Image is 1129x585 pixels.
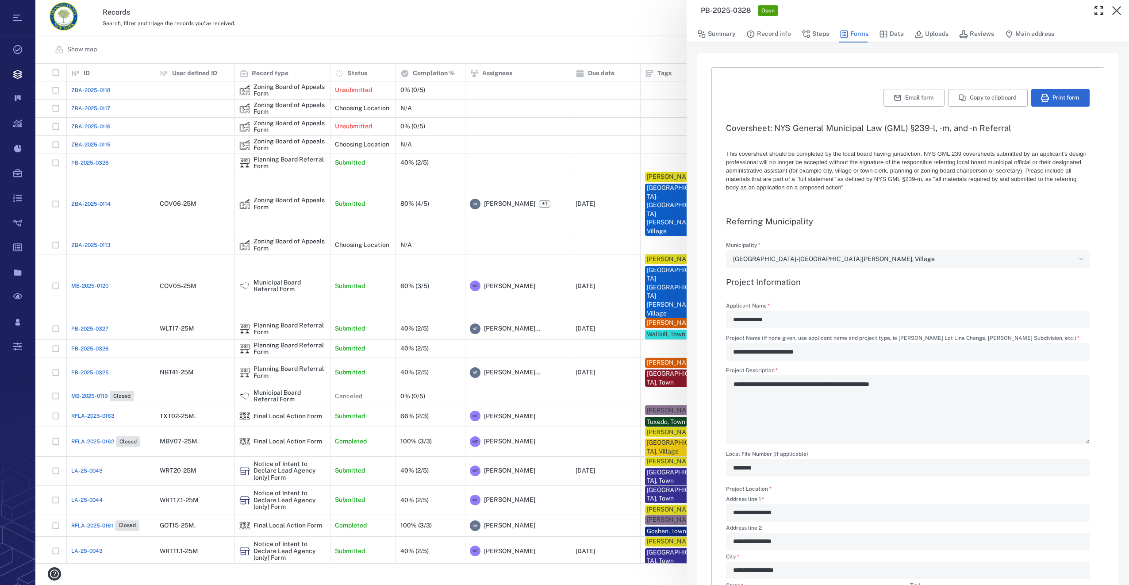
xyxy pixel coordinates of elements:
div: Project Name (if none given, use applicant name and project type, ie Smith Lot Line Change, Jones... [726,343,1090,361]
button: Main address [1005,26,1054,42]
button: Email form [883,89,945,107]
label: Project Name (if none given, use applicant name and project type, ie [PERSON_NAME] Lot Line Chang... [726,335,1090,343]
div: Municipality [726,250,1090,268]
button: Steps [802,26,829,42]
button: Close [1108,2,1125,19]
label: Address line 1 [726,496,1090,504]
span: required [769,486,772,492]
span: This coversheet should be completed by the local board having jurisdiction. NYS GML 239 covershee... [726,150,1087,191]
h3: Project Information [726,277,1090,287]
button: Data [879,26,904,42]
button: Print form [1031,89,1090,107]
h3: PB-2025-0328 [701,5,751,16]
button: Copy to clipboard [948,89,1028,107]
label: Municipality [726,242,1090,250]
button: Uploads [914,26,949,42]
button: Toggle Fullscreen [1090,2,1108,19]
button: Summary [697,26,736,42]
label: Local File Number (if applicable) [726,451,1090,459]
label: Applicant Name [726,303,1090,311]
h3: Referring Municipality [726,216,1090,227]
button: Record info [746,26,791,42]
button: Forms [840,26,868,42]
label: Address line 2 [726,525,1090,533]
span: Open [760,7,776,15]
div: [GEOGRAPHIC_DATA]-[GEOGRAPHIC_DATA][PERSON_NAME], Village [733,254,1075,264]
label: Project Description [726,368,1090,375]
label: Project Location [726,485,772,493]
span: Help [20,6,38,14]
h3: Coversheet: NYS General Municipal Law (GML) §239-l, -m, and -n Referral [726,123,1090,133]
div: Local File Number (if applicable) [726,459,1090,477]
div: Applicant Name [726,311,1090,328]
label: City [726,554,1090,562]
button: Reviews [959,26,994,42]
